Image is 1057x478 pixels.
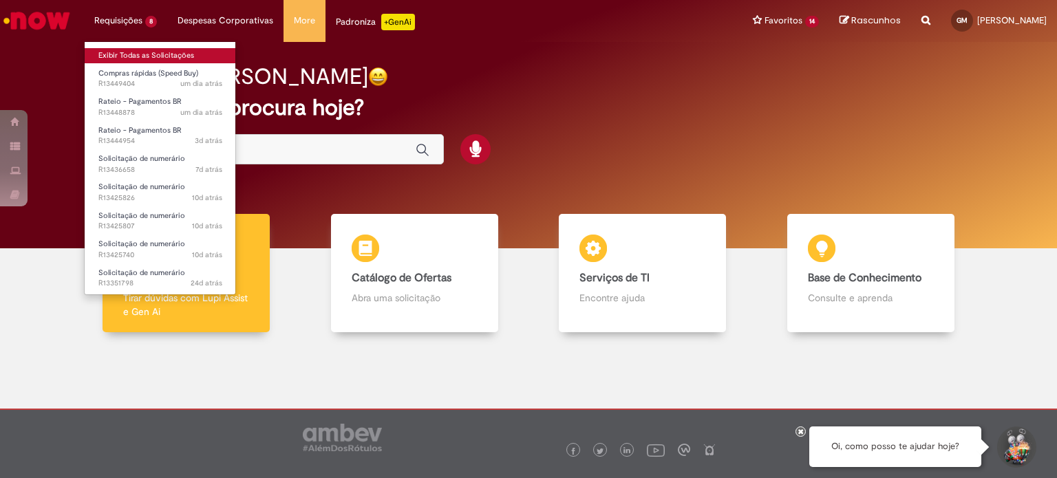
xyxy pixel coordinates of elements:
[597,448,604,455] img: logo_footer_twitter.png
[98,135,222,146] span: R13444954
[191,278,222,288] span: 24d atrás
[98,210,185,221] span: Solicitação de numerário
[303,424,382,451] img: logo_footer_ambev_rotulo_gray.png
[192,221,222,231] time: 18/08/2025 16:22:48
[85,208,236,234] a: Aberto R13425807 : Solicitação de numerário
[957,16,968,25] span: GM
[765,14,802,28] span: Favoritos
[579,291,705,305] p: Encontre ajuda
[98,125,182,135] span: Rateio - Pagamentos BR
[98,107,222,118] span: R13448878
[180,107,222,118] time: 26/08/2025 14:57:40
[192,221,222,231] span: 10d atrás
[192,250,222,260] time: 18/08/2025 16:13:04
[851,14,901,27] span: Rascunhos
[85,237,236,262] a: Aberto R13425740 : Solicitação de numerário
[579,271,650,285] b: Serviços de TI
[336,14,415,30] div: Padroniza
[809,426,981,467] div: Oi, como posso te ajudar hoje?
[98,164,222,175] span: R13436658
[977,14,1047,26] span: [PERSON_NAME]
[145,16,157,28] span: 8
[192,193,222,203] span: 10d atrás
[105,65,368,89] h2: Bom dia, [PERSON_NAME]
[94,14,142,28] span: Requisições
[528,214,757,333] a: Serviços de TI Encontre ajuda
[85,48,236,63] a: Exibir Todas as Solicitações
[180,78,222,89] span: um dia atrás
[85,94,236,120] a: Aberto R13448878 : Rateio - Pagamentos BR
[1,7,72,34] img: ServiceNow
[98,250,222,261] span: R13425740
[623,447,630,455] img: logo_footer_linkedin.png
[703,444,716,456] img: logo_footer_naosei.png
[294,14,315,28] span: More
[123,291,249,318] p: Tirar dúvidas com Lupi Assist e Gen Ai
[180,78,222,89] time: 26/08/2025 16:15:55
[105,96,953,120] h2: O que você procura hoje?
[98,193,222,204] span: R13425826
[757,214,985,333] a: Base de Conhecimento Consulte e aprenda
[98,278,222,289] span: R13351798
[301,214,529,333] a: Catálogo de Ofertas Abra uma solicitação
[98,221,222,232] span: R13425807
[72,214,301,333] a: Tirar dúvidas Tirar dúvidas com Lupi Assist e Gen Ai
[98,239,185,249] span: Solicitação de numerário
[85,66,236,91] a: Aberto R13449404 : Compras rápidas (Speed Buy)
[85,151,236,177] a: Aberto R13436658 : Solicitação de numerário
[84,41,236,295] ul: Requisições
[98,182,185,192] span: Solicitação de numerário
[85,265,236,291] a: Aberto R13351798 : Solicitação de numerário
[195,164,222,175] time: 21/08/2025 14:39:06
[195,135,222,146] time: 25/08/2025 15:23:25
[195,135,222,146] span: 3d atrás
[192,193,222,203] time: 18/08/2025 16:27:02
[98,268,185,278] span: Solicitação de numerário
[647,441,665,459] img: logo_footer_youtube.png
[352,271,451,285] b: Catálogo de Ofertas
[808,271,921,285] b: Base de Conhecimento
[98,68,198,78] span: Compras rápidas (Speed Buy)
[85,180,236,205] a: Aberto R13425826 : Solicitação de numerário
[805,16,819,28] span: 14
[570,448,577,455] img: logo_footer_facebook.png
[368,67,388,87] img: happy-face.png
[98,153,185,164] span: Solicitação de numerário
[995,426,1036,468] button: Iniciar Conversa de Suporte
[808,291,934,305] p: Consulte e aprenda
[178,14,273,28] span: Despesas Corporativas
[98,96,182,107] span: Rateio - Pagamentos BR
[381,14,415,30] p: +GenAi
[180,107,222,118] span: um dia atrás
[352,291,478,305] p: Abra uma solicitação
[195,164,222,175] span: 7d atrás
[678,444,690,456] img: logo_footer_workplace.png
[840,14,901,28] a: Rascunhos
[98,78,222,89] span: R13449404
[191,278,222,288] time: 04/08/2025 15:36:59
[85,123,236,149] a: Aberto R13444954 : Rateio - Pagamentos BR
[192,250,222,260] span: 10d atrás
